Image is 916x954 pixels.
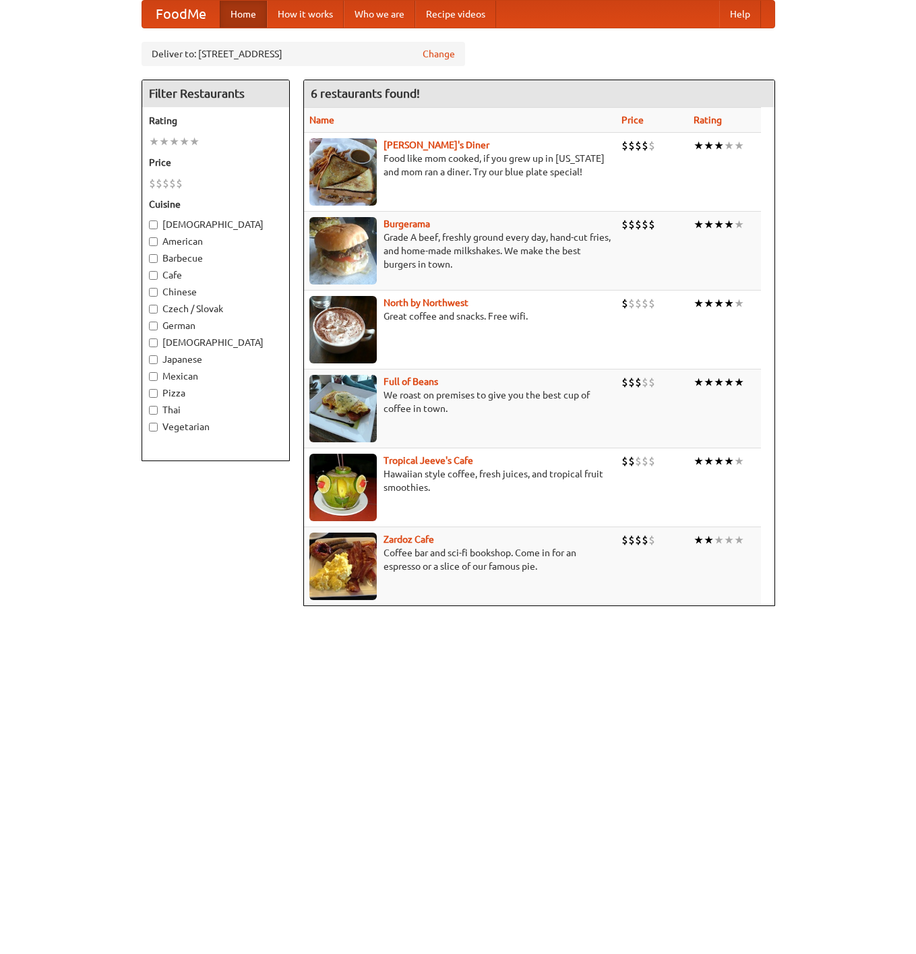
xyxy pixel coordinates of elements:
[714,296,724,311] li: ★
[734,138,744,153] li: ★
[149,389,158,398] input: Pizza
[694,115,722,125] a: Rating
[621,115,644,125] a: Price
[724,217,734,232] li: ★
[724,375,734,390] li: ★
[694,533,704,547] li: ★
[309,296,377,363] img: north.jpg
[635,533,642,547] li: $
[694,138,704,153] li: ★
[635,217,642,232] li: $
[149,198,282,211] h5: Cuisine
[642,217,648,232] li: $
[734,375,744,390] li: ★
[628,375,635,390] li: $
[159,134,169,149] li: ★
[149,336,282,349] label: [DEMOGRAPHIC_DATA]
[714,533,724,547] li: ★
[734,454,744,469] li: ★
[719,1,761,28] a: Help
[714,138,724,153] li: ★
[642,533,648,547] li: $
[642,454,648,469] li: $
[149,372,158,381] input: Mexican
[635,454,642,469] li: $
[309,217,377,285] img: burgerama.jpg
[162,176,169,191] li: $
[714,454,724,469] li: ★
[648,217,655,232] li: $
[149,338,158,347] input: [DEMOGRAPHIC_DATA]
[142,80,289,107] h4: Filter Restaurants
[384,534,434,545] a: Zardoz Cafe
[621,454,628,469] li: $
[149,254,158,263] input: Barbecue
[648,375,655,390] li: $
[704,533,714,547] li: ★
[704,296,714,311] li: ★
[309,231,611,271] p: Grade A beef, freshly ground every day, hand-cut fries, and home-made milkshakes. We make the bes...
[149,305,158,314] input: Czech / Slovak
[149,355,158,364] input: Japanese
[149,176,156,191] li: $
[142,42,465,66] div: Deliver to: [STREET_ADDRESS]
[724,533,734,547] li: ★
[309,309,611,323] p: Great coffee and snacks. Free wifi.
[267,1,344,28] a: How it works
[179,134,189,149] li: ★
[149,406,158,415] input: Thai
[149,218,282,231] label: [DEMOGRAPHIC_DATA]
[149,268,282,282] label: Cafe
[635,375,642,390] li: $
[149,302,282,316] label: Czech / Slovak
[176,176,183,191] li: $
[415,1,496,28] a: Recipe videos
[724,454,734,469] li: ★
[189,134,200,149] li: ★
[309,533,377,600] img: zardoz.jpg
[384,455,473,466] b: Tropical Jeeve's Cafe
[149,114,282,127] h5: Rating
[309,152,611,179] p: Food like mom cooked, if you grew up in [US_STATE] and mom ran a diner. Try our blue plate special!
[694,296,704,311] li: ★
[149,156,282,169] h5: Price
[734,533,744,547] li: ★
[704,375,714,390] li: ★
[704,454,714,469] li: ★
[384,140,489,150] a: [PERSON_NAME]'s Diner
[142,1,220,28] a: FoodMe
[309,375,377,442] img: beans.jpg
[149,322,158,330] input: German
[311,87,420,100] ng-pluralize: 6 restaurants found!
[309,388,611,415] p: We roast on premises to give you the best cup of coffee in town.
[724,138,734,153] li: ★
[621,296,628,311] li: $
[149,237,158,246] input: American
[635,296,642,311] li: $
[384,297,468,308] a: North by Northwest
[694,217,704,232] li: ★
[621,138,628,153] li: $
[384,218,430,229] b: Burgerama
[628,296,635,311] li: $
[309,454,377,521] img: jeeves.jpg
[149,134,159,149] li: ★
[384,376,438,387] a: Full of Beans
[734,217,744,232] li: ★
[149,420,282,434] label: Vegetarian
[149,288,158,297] input: Chinese
[149,423,158,431] input: Vegetarian
[734,296,744,311] li: ★
[309,138,377,206] img: sallys.jpg
[628,217,635,232] li: $
[621,217,628,232] li: $
[423,47,455,61] a: Change
[642,138,648,153] li: $
[149,220,158,229] input: [DEMOGRAPHIC_DATA]
[220,1,267,28] a: Home
[628,533,635,547] li: $
[635,138,642,153] li: $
